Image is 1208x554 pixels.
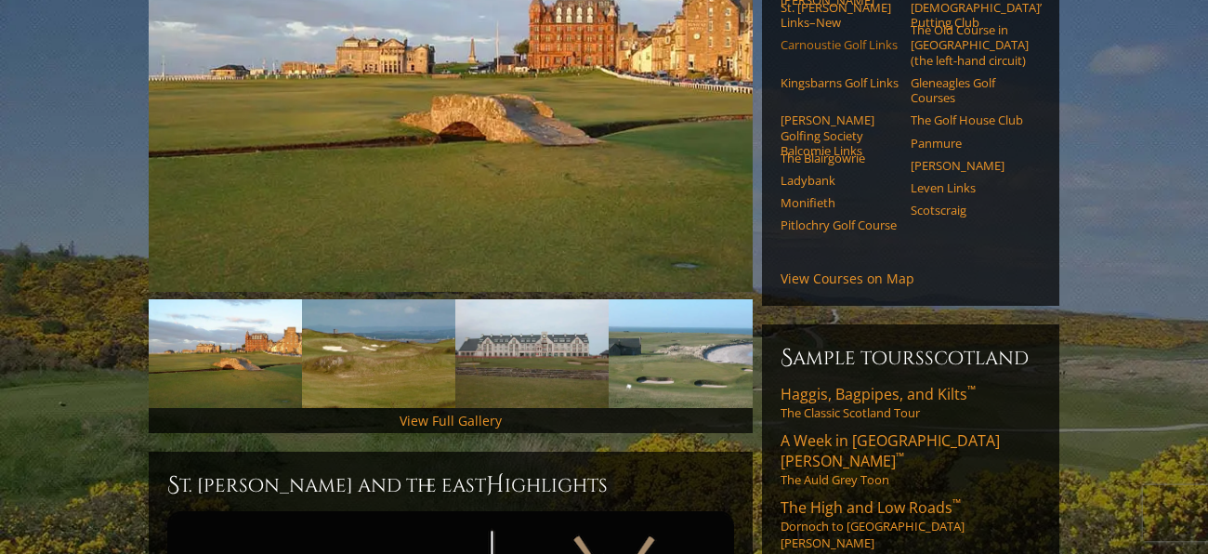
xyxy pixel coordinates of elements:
[781,497,961,518] span: The High and Low Roads
[896,449,904,465] sup: ™
[781,37,899,52] a: Carnoustie Golf Links
[911,158,1029,173] a: [PERSON_NAME]
[781,270,914,287] a: View Courses on Map
[781,430,1041,488] a: A Week in [GEOGRAPHIC_DATA][PERSON_NAME]™The Auld Grey Toon
[400,412,502,429] a: View Full Gallery
[967,382,976,398] sup: ™
[781,75,899,90] a: Kingsbarns Golf Links
[781,218,899,232] a: Pitlochry Golf Course
[911,112,1029,127] a: The Golf House Club
[781,195,899,210] a: Monifieth
[781,430,1000,471] span: A Week in [GEOGRAPHIC_DATA][PERSON_NAME]
[911,22,1029,68] a: The Old Course in [GEOGRAPHIC_DATA] (the left-hand circuit)
[781,173,899,188] a: Ladybank
[781,384,976,404] span: Haggis, Bagpipes, and Kilts
[781,384,1041,421] a: Haggis, Bagpipes, and Kilts™The Classic Scotland Tour
[167,470,734,500] h2: St. [PERSON_NAME] and the East ighlights
[911,75,1029,106] a: Gleneagles Golf Courses
[781,151,899,165] a: The Blairgowrie
[952,495,961,511] sup: ™
[781,497,1041,551] a: The High and Low Roads™Dornoch to [GEOGRAPHIC_DATA][PERSON_NAME]
[781,343,1041,373] h6: Sample ToursScotland
[486,470,505,500] span: H
[911,136,1029,151] a: Panmure
[911,180,1029,195] a: Leven Links
[911,203,1029,218] a: Scotscraig
[781,112,899,158] a: [PERSON_NAME] Golfing Society Balcomie Links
